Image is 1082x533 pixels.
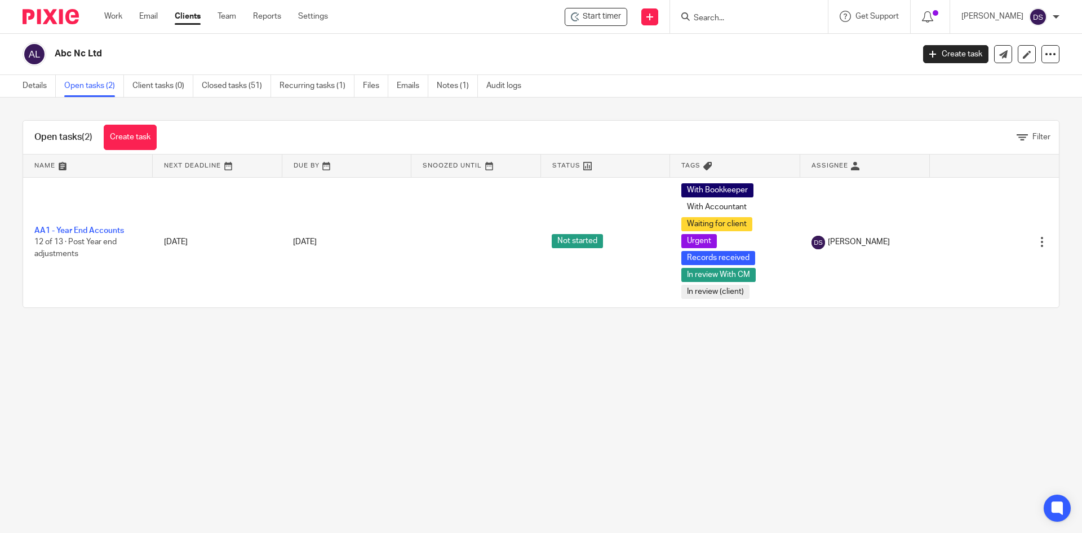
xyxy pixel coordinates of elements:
a: Email [139,11,158,22]
span: Waiting for client [681,217,752,231]
a: Recurring tasks (1) [280,75,354,97]
h1: Open tasks [34,131,92,143]
div: Abc Nc Ltd [565,8,627,26]
span: In review With CM [681,268,756,282]
a: Create task [923,45,988,63]
span: With Accountant [681,200,752,214]
a: Clients [175,11,201,22]
a: Client tasks (0) [132,75,193,97]
a: Reports [253,11,281,22]
span: [DATE] [293,238,317,246]
span: Urgent [681,234,717,248]
a: Open tasks (2) [64,75,124,97]
a: Closed tasks (51) [202,75,271,97]
a: Files [363,75,388,97]
a: Create task [104,125,157,150]
span: With Bookkeeper [681,183,753,197]
img: svg%3E [23,42,46,66]
img: Pixie [23,9,79,24]
a: Details [23,75,56,97]
span: Status [552,162,580,169]
span: Get Support [855,12,899,20]
span: In review (client) [681,285,750,299]
span: Tags [681,162,700,169]
a: Settings [298,11,328,22]
span: 12 of 13 · Post Year end adjustments [34,238,117,258]
input: Search [693,14,794,24]
span: Not started [552,234,603,248]
a: Emails [397,75,428,97]
span: (2) [82,133,92,142]
span: [PERSON_NAME] [828,236,890,248]
img: svg%3E [812,236,825,249]
td: [DATE] [153,177,282,307]
a: Team [218,11,236,22]
p: [PERSON_NAME] [961,11,1023,22]
img: svg%3E [1029,8,1047,26]
span: Start timer [583,11,621,23]
a: Work [104,11,122,22]
span: Snoozed Until [423,162,482,169]
span: Records received [681,251,755,265]
h2: Abc Nc Ltd [55,48,736,60]
a: Audit logs [486,75,530,97]
a: Notes (1) [437,75,478,97]
span: Filter [1032,133,1050,141]
a: AA1 - Year End Accounts [34,227,124,235]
